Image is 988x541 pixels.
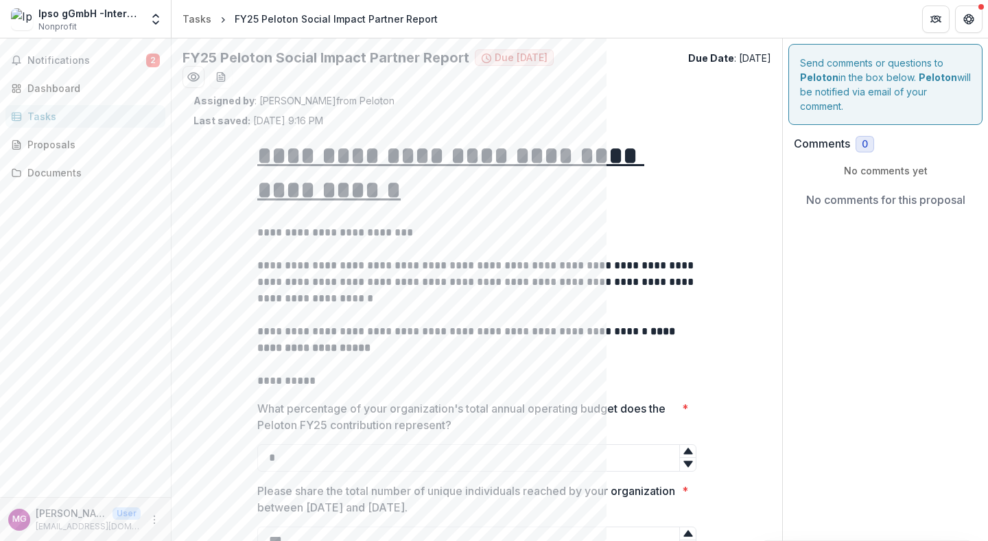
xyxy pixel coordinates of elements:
[922,5,950,33] button: Partners
[183,66,204,88] button: Preview 3d29a356-169e-47af-ab53-422756015e85.pdf
[113,507,141,520] p: User
[5,133,165,156] a: Proposals
[12,515,27,524] div: Maryam Gardisi
[38,6,141,21] div: Ipso gGmbH -International Psychosocial Organisation
[183,12,211,26] div: Tasks
[800,71,838,83] strong: Peloton
[36,520,141,533] p: [EMAIL_ADDRESS][DOMAIN_NAME]
[257,483,677,516] p: Please share the total number of unique individuals reached by your organization between [DATE] a...
[27,165,154,180] div: Documents
[193,115,250,126] strong: Last saved:
[257,400,677,433] p: What percentage of your organization's total annual operating budget does the Peloton FY25 contri...
[193,113,323,128] p: [DATE] 9:16 PM
[146,5,165,33] button: Open entity switcher
[5,161,165,184] a: Documents
[193,95,255,106] strong: Assigned by
[193,93,760,108] p: : [PERSON_NAME] from Peloton
[794,163,977,178] p: No comments yet
[177,9,217,29] a: Tasks
[177,9,443,29] nav: breadcrumb
[146,511,163,528] button: More
[955,5,983,33] button: Get Help
[11,8,33,30] img: Ipso gGmbH -International Psychosocial Organisation
[5,77,165,100] a: Dashboard
[5,105,165,128] a: Tasks
[210,66,232,88] button: download-word-button
[862,139,868,150] span: 0
[235,12,438,26] div: FY25 Peloton Social Impact Partner Report
[806,192,965,208] p: No comments for this proposal
[27,55,146,67] span: Notifications
[27,137,154,152] div: Proposals
[794,137,850,150] h2: Comments
[146,54,160,67] span: 2
[36,506,107,520] p: [PERSON_NAME]
[5,49,165,71] button: Notifications2
[919,71,957,83] strong: Peloton
[495,52,548,64] span: Due [DATE]
[688,51,771,65] p: : [DATE]
[183,49,469,66] h2: FY25 Peloton Social Impact Partner Report
[27,81,154,95] div: Dashboard
[38,21,77,33] span: Nonprofit
[27,109,154,124] div: Tasks
[688,52,734,64] strong: Due Date
[788,44,983,125] div: Send comments or questions to in the box below. will be notified via email of your comment.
